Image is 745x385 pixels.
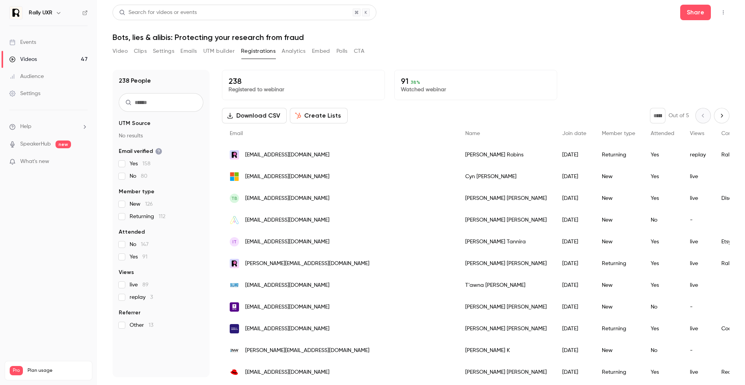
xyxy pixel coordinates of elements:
[554,253,594,274] div: [DATE]
[554,187,594,209] div: [DATE]
[643,361,682,383] div: Yes
[222,108,287,123] button: Download CSV
[130,213,165,220] span: Returning
[245,281,329,290] span: [EMAIL_ADDRESS][DOMAIN_NAME]
[457,144,554,166] div: [PERSON_NAME] Robins
[245,260,369,268] span: [PERSON_NAME][EMAIL_ADDRESS][DOMAIN_NAME]
[594,340,643,361] div: New
[130,200,153,208] span: New
[682,144,714,166] div: replay
[9,55,37,63] div: Videos
[457,274,554,296] div: T’awna [PERSON_NAME]
[354,45,364,57] button: CTA
[669,112,689,120] p: Out of 5
[643,318,682,340] div: Yes
[141,173,147,179] span: 80
[554,340,594,361] div: [DATE]
[594,166,643,187] div: New
[401,76,551,86] p: 91
[28,368,87,374] span: Plan usage
[554,296,594,318] div: [DATE]
[401,86,551,94] p: Watched webinar
[230,368,239,377] img: redhat.com
[119,132,203,140] p: No results
[245,216,329,224] span: [EMAIL_ADDRESS][DOMAIN_NAME]
[554,274,594,296] div: [DATE]
[119,309,140,317] span: Referrer
[119,120,151,127] span: UTM Source
[230,131,243,136] span: Email
[9,73,44,80] div: Audience
[457,340,554,361] div: [PERSON_NAME] K
[554,361,594,383] div: [DATE]
[457,318,554,340] div: [PERSON_NAME] [PERSON_NAME]
[142,282,149,288] span: 89
[245,347,369,355] span: [PERSON_NAME][EMAIL_ADDRESS][DOMAIN_NAME]
[9,38,36,46] div: Events
[141,242,149,247] span: 147
[690,131,704,136] span: Views
[457,296,554,318] div: [PERSON_NAME] [PERSON_NAME]
[554,166,594,187] div: [DATE]
[130,253,147,261] span: Yes
[113,33,729,42] h1: Bots, lies & alibis: Protecting your research from fraud
[232,238,237,245] span: IT
[180,45,197,57] button: Emails
[594,318,643,340] div: Returning
[159,214,165,219] span: 112
[682,253,714,274] div: live
[113,45,128,57] button: Video
[245,194,329,203] span: [EMAIL_ADDRESS][DOMAIN_NAME]
[230,346,239,355] img: reflectionwindow.com
[465,131,480,136] span: Name
[643,253,682,274] div: Yes
[230,302,239,312] img: nyu.edu
[594,187,643,209] div: New
[145,201,153,207] span: 126
[594,253,643,274] div: Returning
[680,5,711,20] button: Share
[130,293,153,301] span: replay
[602,131,635,136] span: Member type
[142,161,151,166] span: 158
[682,209,714,231] div: -
[130,241,149,248] span: No
[457,166,554,187] div: Cyn [PERSON_NAME]
[594,274,643,296] div: New
[282,45,306,57] button: Analytics
[682,274,714,296] div: live
[119,9,197,17] div: Search for videos or events
[245,151,329,159] span: [EMAIL_ADDRESS][DOMAIN_NAME]
[643,340,682,361] div: No
[245,325,329,333] span: [EMAIL_ADDRESS][DOMAIN_NAME]
[312,45,330,57] button: Embed
[682,231,714,253] div: live
[119,228,145,236] span: Attended
[130,172,147,180] span: No
[594,209,643,231] div: New
[20,123,31,131] span: Help
[245,303,329,311] span: [EMAIL_ADDRESS][DOMAIN_NAME]
[562,131,586,136] span: Join date
[554,144,594,166] div: [DATE]
[457,209,554,231] div: [PERSON_NAME] [PERSON_NAME]
[78,158,88,165] iframe: Noticeable Trigger
[153,45,174,57] button: Settings
[245,238,329,246] span: [EMAIL_ADDRESS][DOMAIN_NAME]
[230,324,239,333] img: codeforamerica.org
[643,274,682,296] div: Yes
[230,281,239,290] img: blizzard.com
[643,166,682,187] div: Yes
[594,144,643,166] div: Returning
[682,340,714,361] div: -
[714,108,729,123] button: Next page
[119,120,203,329] section: facet-groups
[245,173,329,181] span: [EMAIL_ADDRESS][DOMAIN_NAME]
[119,269,134,276] span: Views
[717,6,729,19] button: Top Bar Actions
[230,215,239,225] img: americanprintandbindery.com
[643,231,682,253] div: Yes
[241,45,275,57] button: Registrations
[130,321,153,329] span: Other
[554,231,594,253] div: [DATE]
